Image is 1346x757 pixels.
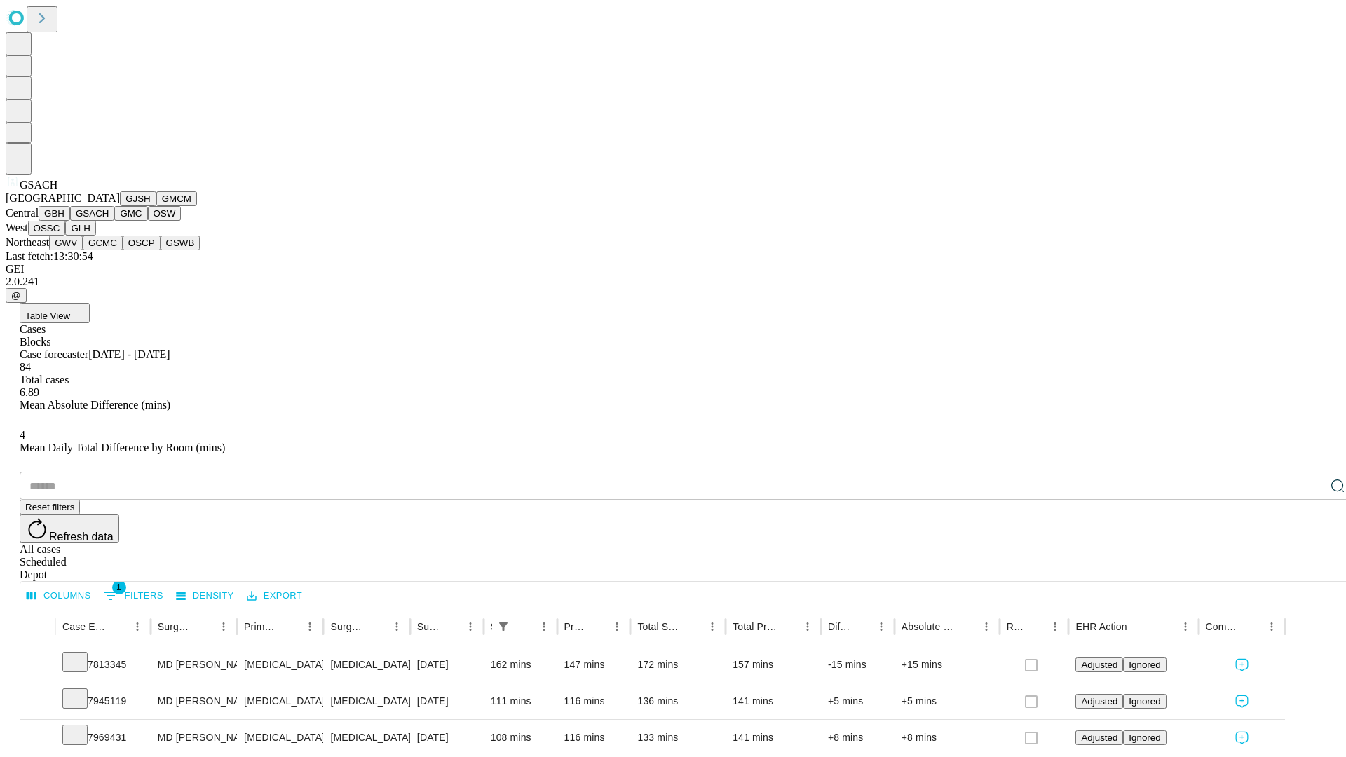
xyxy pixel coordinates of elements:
[957,617,977,636] button: Sort
[1007,621,1025,632] div: Resolved in EHR
[902,683,993,719] div: +5 mins
[62,683,144,719] div: 7945119
[108,617,128,636] button: Sort
[1026,617,1045,636] button: Sort
[1123,657,1166,672] button: Ignored
[6,236,49,248] span: Northeast
[156,191,197,206] button: GMCM
[417,683,477,719] div: [DATE]
[733,683,814,719] div: 141 mins
[158,720,230,756] div: MD [PERSON_NAME] [PERSON_NAME]
[6,250,93,262] span: Last fetch: 13:30:54
[62,647,144,683] div: 7813345
[1081,696,1117,707] span: Adjusted
[683,617,702,636] button: Sort
[828,683,888,719] div: +5 mins
[564,720,624,756] div: 116 mins
[1129,732,1160,743] span: Ignored
[1075,621,1127,632] div: EHR Action
[244,621,279,632] div: Primary Service
[515,617,534,636] button: Sort
[564,683,624,719] div: 116 mins
[83,236,123,250] button: GCMC
[1081,732,1117,743] span: Adjusted
[491,647,550,683] div: 162 mins
[158,647,230,683] div: MD [PERSON_NAME] [PERSON_NAME]
[112,580,126,594] span: 1
[6,263,1340,275] div: GEI
[494,617,513,636] div: 1 active filter
[25,311,70,321] span: Table View
[637,683,719,719] div: 136 mins
[244,720,316,756] div: [MEDICAL_DATA]
[300,617,320,636] button: Menu
[733,720,814,756] div: 141 mins
[387,617,407,636] button: Menu
[20,179,57,191] span: GSACH
[100,585,167,607] button: Show filters
[491,683,550,719] div: 111 mins
[1129,696,1160,707] span: Ignored
[1129,660,1160,670] span: Ignored
[158,621,193,632] div: Surgeon Name
[828,720,888,756] div: +8 mins
[1075,694,1123,709] button: Adjusted
[1176,617,1195,636] button: Menu
[1075,657,1123,672] button: Adjusted
[23,585,95,607] button: Select columns
[158,683,230,719] div: MD [PERSON_NAME] [PERSON_NAME]
[39,206,70,221] button: GBH
[702,617,722,636] button: Menu
[6,221,28,233] span: West
[733,621,777,632] div: Total Predicted Duration
[494,617,513,636] button: Show filters
[27,726,48,751] button: Expand
[20,361,31,373] span: 84
[214,617,233,636] button: Menu
[27,690,48,714] button: Expand
[161,236,200,250] button: GSWB
[49,236,83,250] button: GWV
[637,647,719,683] div: 172 mins
[148,206,182,221] button: OSW
[902,720,993,756] div: +8 mins
[330,621,365,632] div: Surgery Name
[27,653,48,678] button: Expand
[1129,617,1148,636] button: Sort
[902,621,956,632] div: Absolute Difference
[417,647,477,683] div: [DATE]
[20,399,170,411] span: Mean Absolute Difference (mins)
[1075,730,1123,745] button: Adjusted
[330,683,402,719] div: [MEDICAL_DATA]
[25,502,74,512] span: Reset filters
[1123,694,1166,709] button: Ignored
[461,617,480,636] button: Menu
[852,617,871,636] button: Sort
[367,617,387,636] button: Sort
[6,288,27,303] button: @
[534,617,554,636] button: Menu
[828,647,888,683] div: -15 mins
[20,374,69,386] span: Total cases
[564,647,624,683] div: 147 mins
[123,236,161,250] button: OSCP
[49,531,114,543] span: Refresh data
[6,275,1340,288] div: 2.0.241
[1262,617,1282,636] button: Menu
[11,290,21,301] span: @
[244,683,316,719] div: [MEDICAL_DATA]
[65,221,95,236] button: GLH
[417,720,477,756] div: [DATE]
[128,617,147,636] button: Menu
[778,617,798,636] button: Sort
[28,221,66,236] button: OSSC
[977,617,996,636] button: Menu
[172,585,238,607] button: Density
[828,621,850,632] div: Difference
[491,720,550,756] div: 108 mins
[330,720,402,756] div: [MEDICAL_DATA]
[20,500,80,514] button: Reset filters
[798,617,817,636] button: Menu
[20,429,25,441] span: 4
[70,206,114,221] button: GSACH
